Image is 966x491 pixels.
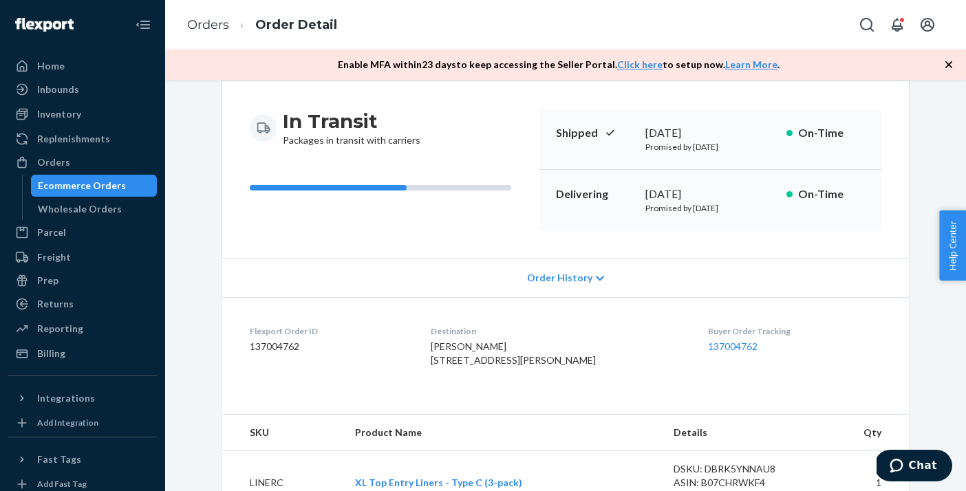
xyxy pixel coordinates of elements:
[355,477,522,488] a: XL Top Entry Liners - Type C (3-pack)
[31,198,158,220] a: Wholesale Orders
[556,125,634,141] p: Shipped
[877,450,952,484] iframe: Opens a widget where you can chat to one of our agents
[37,478,87,490] div: Add Fast Tag
[37,226,66,239] div: Parcel
[37,59,65,73] div: Home
[176,5,348,45] ol: breadcrumbs
[37,452,81,466] div: Fast Tags
[914,11,941,39] button: Open account menu
[250,340,409,353] dd: 137004762
[38,202,122,216] div: Wholesale Orders
[617,58,663,70] a: Click here
[38,179,126,193] div: Ecommerce Orders
[37,391,95,405] div: Integrations
[222,415,344,451] th: SKU
[37,347,65,360] div: Billing
[8,342,157,364] a: Billing
[814,415,909,451] th: Qty
[37,417,98,428] div: Add Integration
[8,387,157,409] button: Integrations
[8,151,157,173] a: Orders
[37,83,79,96] div: Inbounds
[8,293,157,315] a: Returns
[8,55,157,77] a: Home
[37,297,74,311] div: Returns
[8,246,157,268] a: Freight
[798,186,865,202] p: On-Time
[8,318,157,340] a: Reporting
[31,175,158,197] a: Ecommerce Orders
[663,415,814,451] th: Details
[344,415,663,451] th: Product Name
[37,107,81,121] div: Inventory
[129,11,157,39] button: Close Navigation
[8,78,157,100] a: Inbounds
[8,270,157,292] a: Prep
[283,109,420,133] h3: In Transit
[645,186,775,202] div: [DATE]
[645,202,775,214] p: Promised by [DATE]
[8,415,157,431] a: Add Integration
[708,325,881,337] dt: Buyer Order Tracking
[853,11,881,39] button: Open Search Box
[8,221,157,243] a: Parcel
[431,340,596,366] span: [PERSON_NAME] [STREET_ADDRESS][PERSON_NAME]
[8,103,157,125] a: Inventory
[37,322,83,336] div: Reporting
[674,462,803,476] div: DSKU: DBRK5YNNAU8
[187,17,229,32] a: Orders
[939,210,966,281] button: Help Center
[283,109,420,147] div: Packages in transit with carriers
[556,186,634,202] p: Delivering
[338,58,780,72] p: Enable MFA within 23 days to keep accessing the Seller Portal. to setup now. .
[255,17,337,32] a: Order Detail
[645,125,775,141] div: [DATE]
[798,125,865,141] p: On-Time
[645,141,775,153] p: Promised by [DATE]
[725,58,777,70] a: Learn More
[37,155,70,169] div: Orders
[8,128,157,150] a: Replenishments
[708,340,758,352] a: 137004762
[37,250,71,264] div: Freight
[37,132,110,146] div: Replenishments
[15,18,74,32] img: Flexport logo
[674,476,803,490] div: ASIN: B07CHRWKF4
[37,274,58,287] div: Prep
[883,11,911,39] button: Open notifications
[527,271,592,285] span: Order History
[8,448,157,470] button: Fast Tags
[250,325,409,337] dt: Flexport Order ID
[431,325,687,337] dt: Destination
